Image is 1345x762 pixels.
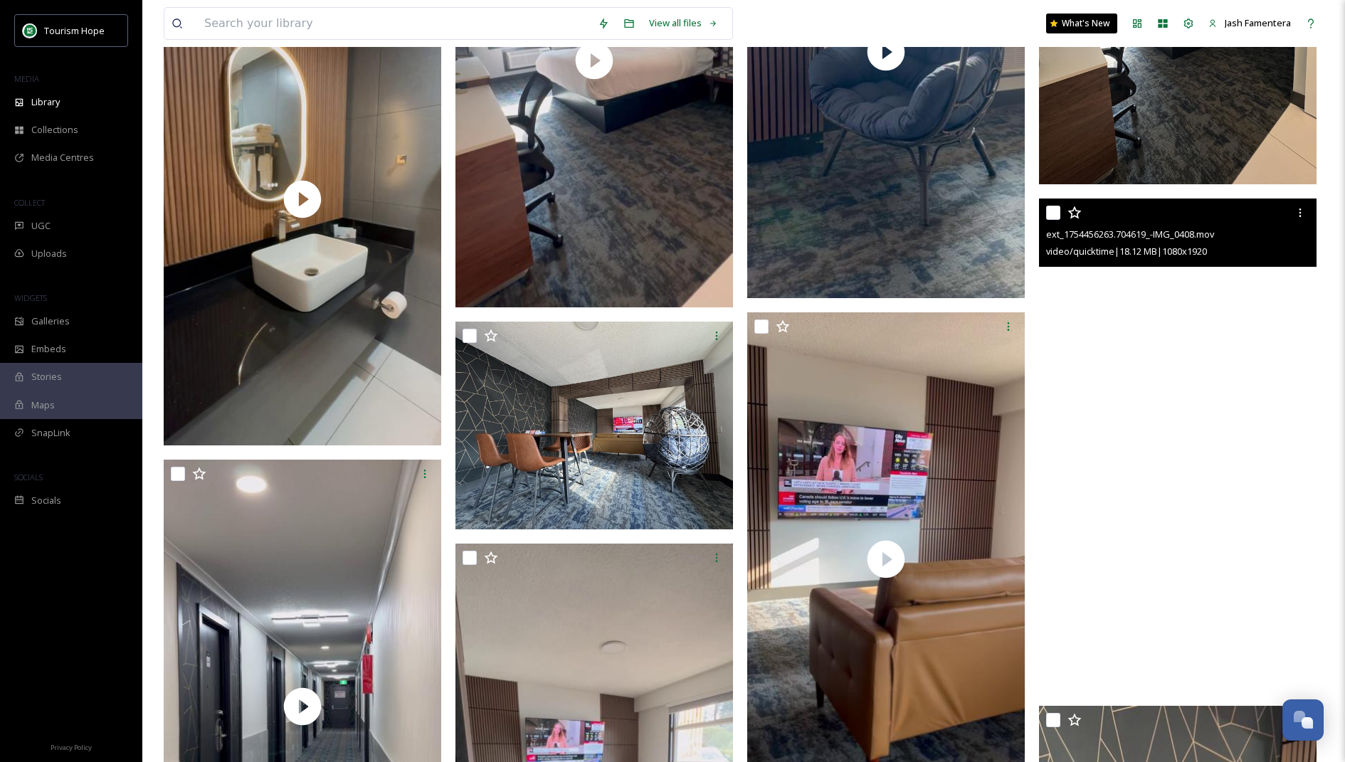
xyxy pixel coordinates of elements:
input: Search your library [197,8,591,39]
span: Media Centres [31,151,94,164]
span: Socials [31,494,61,507]
span: Stories [31,370,62,383]
img: ext_1754456265.938318_-IMG_0414.jpeg [455,322,733,530]
button: Open Chat [1282,699,1324,741]
span: Uploads [31,247,67,260]
span: Privacy Policy [51,743,92,752]
a: Jash Famentera [1201,9,1298,37]
span: Embeds [31,342,66,356]
span: Galleries [31,314,70,328]
span: ext_1754456263.704619_-IMG_0408.mov [1046,228,1214,240]
a: View all files [642,9,725,37]
span: Collections [31,123,78,137]
span: Library [31,95,60,109]
video: ext_1754456263.704619_-IMG_0408.mov [1039,199,1317,692]
span: SOCIALS [14,472,43,482]
img: logo.png [23,23,37,38]
span: WIDGETS [14,292,47,303]
span: MEDIA [14,73,39,84]
a: Privacy Policy [51,738,92,755]
span: SnapLink [31,426,70,440]
span: Jash Famentera [1225,16,1291,29]
span: video/quicktime | 18.12 MB | 1080 x 1920 [1046,245,1207,258]
span: COLLECT [14,197,45,208]
a: What's New [1046,14,1117,33]
span: Maps [31,398,55,412]
span: Tourism Hope [44,24,105,37]
span: UGC [31,219,51,233]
